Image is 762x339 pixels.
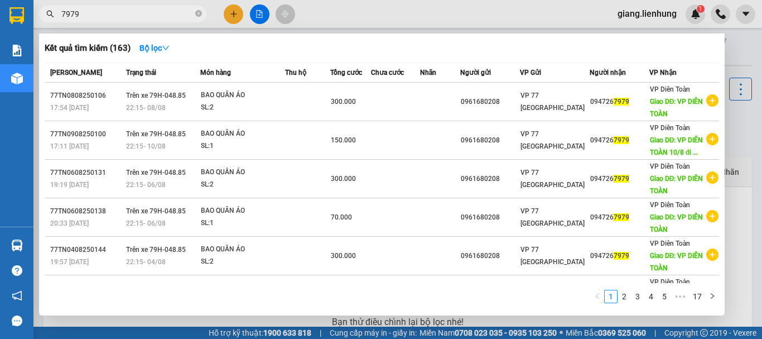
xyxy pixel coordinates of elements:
[650,213,703,233] span: Giao DĐ: VP DIÊN TOÀN
[644,290,658,303] li: 4
[645,290,657,303] a: 4
[650,240,690,247] span: VP Diên Toàn
[126,130,186,138] span: Trên xe 79H-048.85
[650,163,690,170] span: VP Diên Toàn
[709,293,716,299] span: right
[591,290,604,303] li: Previous Page
[650,175,703,195] span: Giao DĐ: VP DIÊN TOÀN
[331,175,356,183] span: 300.000
[162,44,170,52] span: down
[706,249,718,261] span: plus-circle
[126,104,166,112] span: 22:15 - 08/08
[631,290,644,303] li: 3
[195,9,202,20] span: close-circle
[126,92,186,99] span: Trên xe 79H-048.85
[50,244,123,256] div: 77TN0408250144
[689,290,706,303] li: 17
[61,8,193,20] input: Tìm tên, số ĐT hoặc mã đơn
[11,240,23,251] img: warehouse-icon
[650,201,690,209] span: VP Diên Toàn
[520,92,585,112] span: VP 77 [GEOGRAPHIC_DATA]
[200,69,231,77] span: Món hàng
[50,69,102,77] span: [PERSON_NAME]
[689,290,705,303] a: 17
[50,128,123,140] div: 77TN0908250100
[201,205,284,217] div: BAO QUẦN ÁO
[12,316,22,326] span: message
[706,290,719,303] li: Next Page
[650,98,703,118] span: Giao DĐ: VP DIÊN TOÀN
[126,246,186,254] span: Trên xe 79H-048.85
[201,217,284,230] div: SL: 1
[649,69,677,77] span: VP Nhận
[46,10,54,18] span: search
[520,207,585,227] span: VP 77 [GEOGRAPHIC_DATA]
[590,69,626,77] span: Người nhận
[631,290,644,303] a: 3
[706,290,719,303] button: right
[706,133,718,145] span: plus-circle
[126,142,166,150] span: 22:15 - 10/08
[50,206,123,217] div: 77TN0608250138
[195,10,202,17] span: close-circle
[126,169,186,176] span: Trên xe 79H-048.85
[618,290,630,303] a: 2
[201,140,284,152] div: SL: 1
[594,293,601,299] span: left
[658,290,671,303] li: 5
[461,173,519,185] div: 0961680208
[201,256,284,268] div: SL: 2
[50,167,123,179] div: 77TN0608250131
[590,212,649,223] div: 094726
[590,96,649,108] div: 094726
[614,98,629,106] span: 7979
[9,7,24,24] img: logo-vxr
[331,213,352,221] span: 70.000
[614,213,629,221] span: 7979
[131,39,179,57] button: Bộ lọcdown
[650,252,703,272] span: Giao DĐ: VP DIÊN TOÀN
[461,212,519,223] div: 0961680208
[285,69,306,77] span: Thu hộ
[650,124,690,132] span: VP Diên Toàn
[590,135,649,146] div: 094726
[706,94,718,107] span: plus-circle
[330,69,362,77] span: Tổng cước
[50,142,89,150] span: 17:11 [DATE]
[614,175,629,183] span: 7979
[650,85,690,93] span: VP Diên Toàn
[50,90,123,102] div: 77TN0808250106
[50,181,89,189] span: 19:19 [DATE]
[201,282,284,294] div: BAO QUẦN ÁO
[650,136,703,156] span: Giao DĐ: VP DIÊN TOÀN 10/8 đi ...
[590,173,649,185] div: 094726
[520,246,585,266] span: VP 77 [GEOGRAPHIC_DATA]
[706,171,718,184] span: plus-circle
[671,290,689,303] li: Next 5 Pages
[618,290,631,303] li: 2
[706,210,718,222] span: plus-circle
[12,265,22,276] span: question-circle
[201,128,284,140] div: BAO QUẦN ÁO
[520,69,541,77] span: VP Gửi
[604,290,618,303] li: 1
[50,283,123,294] div: 77TN0308250072
[126,69,156,77] span: Trạng thái
[50,258,89,266] span: 19:57 [DATE]
[201,243,284,256] div: BAO QUẦN ÁO
[461,96,519,108] div: 0961680208
[590,250,649,262] div: 094726
[420,69,436,77] span: Nhãn
[658,290,671,303] a: 5
[461,250,519,262] div: 0961680208
[139,44,170,52] strong: Bộ lọc
[331,98,356,106] span: 300.000
[50,104,89,112] span: 17:54 [DATE]
[331,252,356,260] span: 300.000
[591,290,604,303] button: left
[12,290,22,301] span: notification
[11,73,23,84] img: warehouse-icon
[201,166,284,179] div: BAO QUẦN ÁO
[201,179,284,191] div: SL: 2
[371,69,404,77] span: Chưa cước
